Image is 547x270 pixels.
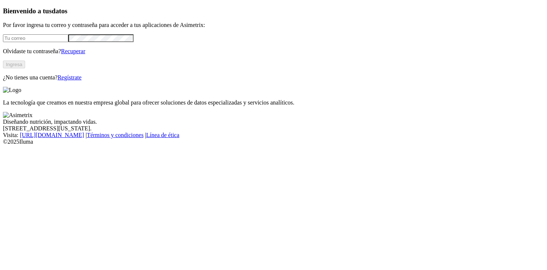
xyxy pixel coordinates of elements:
[3,112,32,119] img: Asimetrix
[146,132,179,138] a: Línea de ética
[58,74,82,81] a: Regístrate
[20,132,84,138] a: [URL][DOMAIN_NAME]
[3,74,544,81] p: ¿No tienes una cuenta?
[3,61,25,68] button: Ingresa
[3,99,544,106] p: La tecnología que creamos en nuestra empresa global para ofrecer soluciones de datos especializad...
[87,132,144,138] a: Términos y condiciones
[52,7,68,15] span: datos
[3,48,544,55] p: Olvidaste tu contraseña?
[61,48,85,54] a: Recuperar
[3,22,544,28] p: Por favor ingresa tu correo y contraseña para acceder a tus aplicaciones de Asimetrix:
[3,87,21,93] img: Logo
[3,34,68,42] input: Tu correo
[3,7,544,15] h3: Bienvenido a tus
[3,139,544,145] div: © 2025 Iluma
[3,132,544,139] div: Visita : | |
[3,119,544,125] div: Diseñando nutrición, impactando vidas.
[3,125,544,132] div: [STREET_ADDRESS][US_STATE].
